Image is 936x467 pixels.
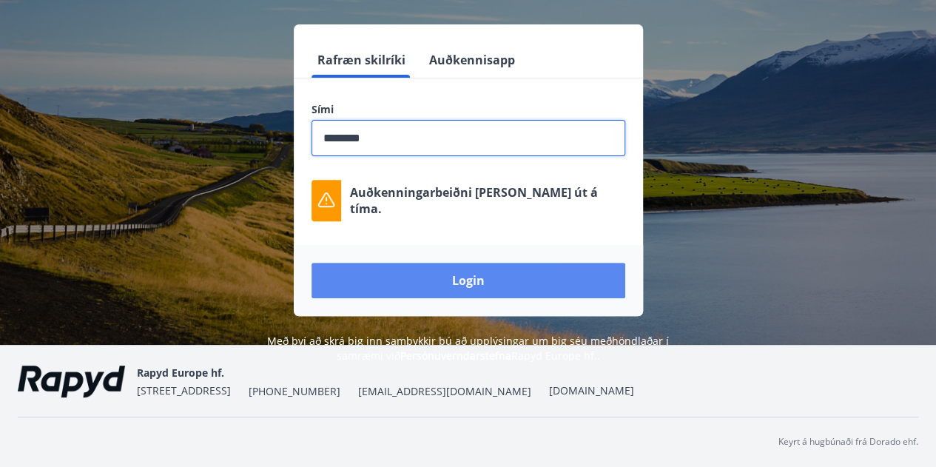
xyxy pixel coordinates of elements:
span: [PHONE_NUMBER] [249,384,340,399]
p: Auðkenningarbeiðni [PERSON_NAME] út á tíma. [350,184,625,217]
p: Keyrt á hugbúnaði frá Dorado ehf. [778,435,918,448]
span: Rapyd Europe hf. [137,366,224,380]
img: ekj9gaOU4bjvQReEWNZ0zEMsCR0tgSDGv48UY51k.png [18,366,125,397]
span: [EMAIL_ADDRESS][DOMAIN_NAME] [358,384,531,399]
button: Auðkennisapp [423,42,521,78]
label: Sími [312,102,625,117]
button: Rafræn skilríki [312,42,411,78]
a: [DOMAIN_NAME] [549,383,634,397]
a: Persónuverndarstefna [400,349,511,363]
span: [STREET_ADDRESS] [137,383,231,397]
button: Login [312,263,625,298]
span: Með því að skrá þig inn samþykkir þú að upplýsingar um þig séu meðhöndlaðar í samræmi við Rapyd E... [267,334,669,363]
